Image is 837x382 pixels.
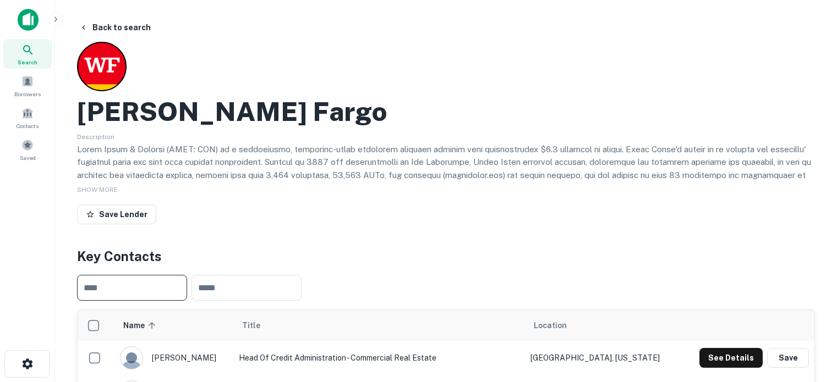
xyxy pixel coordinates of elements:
span: Contacts [17,121,39,130]
span: Search [18,58,37,67]
button: Save [767,348,809,368]
a: Saved [3,135,52,164]
a: Borrowers [3,71,52,101]
span: Location [534,319,567,332]
a: Search [3,39,52,69]
span: Borrowers [14,90,41,98]
h4: Key Contacts [77,246,815,266]
iframe: Chat Widget [782,294,837,347]
th: Location [525,310,681,341]
img: 9c8pery4andzj6ohjkjp54ma2 [121,347,143,369]
button: See Details [699,348,763,368]
td: Head of Credit Administration - Commercial Real Estate [233,341,525,375]
span: Saved [20,153,36,162]
span: Title [242,319,275,332]
img: capitalize-icon.png [18,9,39,31]
button: Back to search [75,18,155,37]
h2: [PERSON_NAME] Fargo [77,96,387,128]
a: Contacts [3,103,52,132]
span: Description [77,133,114,141]
th: Name [114,310,233,341]
span: Name [123,319,159,332]
td: [GEOGRAPHIC_DATA], [US_STATE] [525,341,681,375]
p: Lorem Ipsum & Dolorsi (AMET: CON) ad e seddoeiusmo, temporinc-utlab etdolorem aliquaen adminim ve... [77,143,815,247]
span: SHOW MORE [77,186,118,193]
button: Save Lender [77,204,156,224]
div: [PERSON_NAME] [120,346,228,369]
th: Title [233,310,525,341]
